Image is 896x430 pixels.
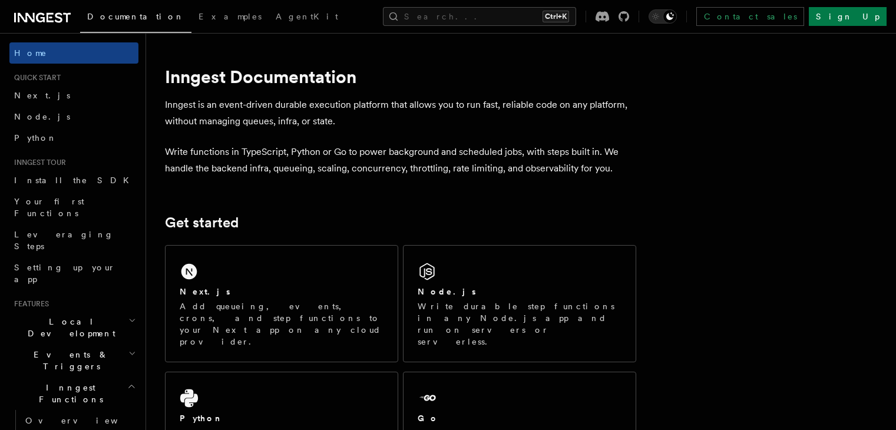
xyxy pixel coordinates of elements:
[199,12,262,21] span: Examples
[165,66,636,87] h1: Inngest Documentation
[696,7,804,26] a: Contact sales
[80,4,191,33] a: Documentation
[9,127,138,148] a: Python
[165,97,636,130] p: Inngest is an event-driven durable execution platform that allows you to run fast, reliable code ...
[418,412,439,424] h2: Go
[809,7,887,26] a: Sign Up
[165,214,239,231] a: Get started
[14,91,70,100] span: Next.js
[9,382,127,405] span: Inngest Functions
[14,47,47,59] span: Home
[165,144,636,177] p: Write functions in TypeScript, Python or Go to power background and scheduled jobs, with steps bu...
[9,224,138,257] a: Leveraging Steps
[383,7,576,26] button: Search...Ctrl+K
[9,299,49,309] span: Features
[14,133,57,143] span: Python
[14,197,84,218] span: Your first Functions
[14,112,70,121] span: Node.js
[9,344,138,377] button: Events & Triggers
[180,286,230,297] h2: Next.js
[9,191,138,224] a: Your first Functions
[9,170,138,191] a: Install the SDK
[418,286,476,297] h2: Node.js
[14,230,114,251] span: Leveraging Steps
[9,42,138,64] a: Home
[14,176,136,185] span: Install the SDK
[269,4,345,32] a: AgentKit
[25,416,147,425] span: Overview
[180,412,223,424] h2: Python
[276,12,338,21] span: AgentKit
[418,300,621,348] p: Write durable step functions in any Node.js app and run on servers or serverless.
[9,73,61,82] span: Quick start
[165,245,398,362] a: Next.jsAdd queueing, events, crons, and step functions to your Next app on any cloud provider.
[9,377,138,410] button: Inngest Functions
[191,4,269,32] a: Examples
[9,85,138,106] a: Next.js
[87,12,184,21] span: Documentation
[649,9,677,24] button: Toggle dark mode
[180,300,383,348] p: Add queueing, events, crons, and step functions to your Next app on any cloud provider.
[543,11,569,22] kbd: Ctrl+K
[14,263,115,284] span: Setting up your app
[9,316,128,339] span: Local Development
[403,245,636,362] a: Node.jsWrite durable step functions in any Node.js app and run on servers or serverless.
[9,158,66,167] span: Inngest tour
[9,349,128,372] span: Events & Triggers
[9,106,138,127] a: Node.js
[9,257,138,290] a: Setting up your app
[9,311,138,344] button: Local Development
